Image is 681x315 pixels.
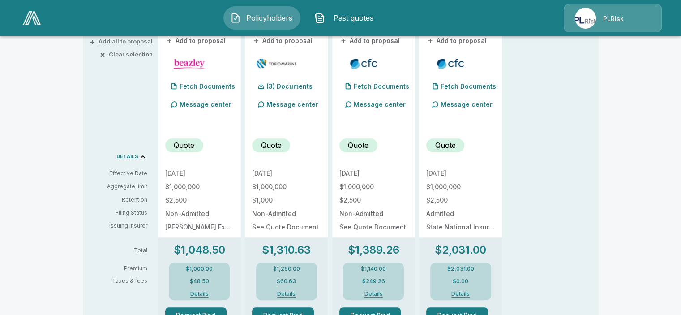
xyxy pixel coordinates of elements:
span: Policyholders [244,13,294,23]
button: +Add all to proposal [91,39,153,44]
img: AA Logo [23,11,41,25]
button: +Add to proposal [339,36,402,46]
p: Message center [266,99,318,109]
p: $1,000.00 [186,266,213,272]
p: See Quote Document [339,224,408,230]
p: $1,250.00 [273,266,300,272]
button: Details [181,291,217,297]
p: Fetch Documents [441,83,496,90]
p: $1,000,000 [339,184,408,190]
span: × [100,52,105,57]
p: $1,000,000 [252,184,321,190]
p: $2,031.00 [447,266,474,272]
p: $1,000 [252,197,321,203]
p: Quote [435,140,456,151]
p: Total [90,248,154,253]
button: Policyholders IconPolicyholders [223,6,300,30]
button: +Add to proposal [426,36,489,46]
p: Fetch Documents [180,83,235,90]
p: Quote [174,140,194,151]
img: beazleycyber [169,57,210,70]
p: Aggregate limit [90,182,147,190]
img: cfccyber [343,57,385,70]
p: Admitted [426,211,495,217]
p: $249.26 [362,279,385,284]
span: + [341,38,346,44]
p: $1,048.50 [174,245,225,255]
p: $2,500 [339,197,408,203]
button: ×Clear selection [102,52,153,57]
p: $2,500 [165,197,234,203]
p: Quote [261,140,282,151]
p: See Quote Document [252,224,321,230]
button: Details [355,291,391,297]
p: Non-Admitted [339,211,408,217]
span: + [90,39,95,44]
p: Message center [180,99,231,109]
p: Retention [90,196,147,204]
p: $1,389.26 [348,245,399,255]
img: Past quotes Icon [314,13,325,23]
button: Past quotes IconPast quotes [308,6,385,30]
span: + [253,38,259,44]
p: DETAILS [116,154,138,159]
img: Policyholders Icon [230,13,241,23]
p: [DATE] [252,170,321,177]
p: $60.63 [277,279,296,284]
p: (3) Documents [266,83,313,90]
p: $2,031.00 [435,245,486,255]
p: [DATE] [165,170,234,177]
span: + [167,38,172,44]
p: $1,000,000 [426,184,495,190]
button: +Add to proposal [252,36,315,46]
p: Message center [441,99,493,109]
p: Effective Date [90,169,147,177]
button: Details [269,291,304,297]
span: Past quotes [329,13,378,23]
p: $0.00 [453,279,468,284]
span: + [428,38,433,44]
p: Filing Status [90,209,147,217]
p: Fetch Documents [354,83,409,90]
p: [DATE] [426,170,495,177]
p: $1,000,000 [165,184,234,190]
img: tmhcccyber [256,57,297,70]
p: Taxes & fees [90,278,154,284]
p: [DATE] [339,170,408,177]
button: Details [443,291,479,297]
p: $1,310.63 [262,245,311,255]
p: State National Insurance Company Inc. [426,224,495,230]
p: Beazley Excess and Surplus Insurance, Inc. [165,224,234,230]
p: Premium [90,266,154,271]
p: Quote [348,140,368,151]
p: Non-Admitted [252,211,321,217]
p: Issuing Insurer [90,222,147,230]
p: Message center [354,99,406,109]
p: Non-Admitted [165,211,234,217]
p: $1,140.00 [361,266,386,272]
button: +Add to proposal [165,36,228,46]
p: $48.50 [190,279,209,284]
img: cfccyberadmitted [430,57,471,70]
p: $2,500 [426,197,495,203]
